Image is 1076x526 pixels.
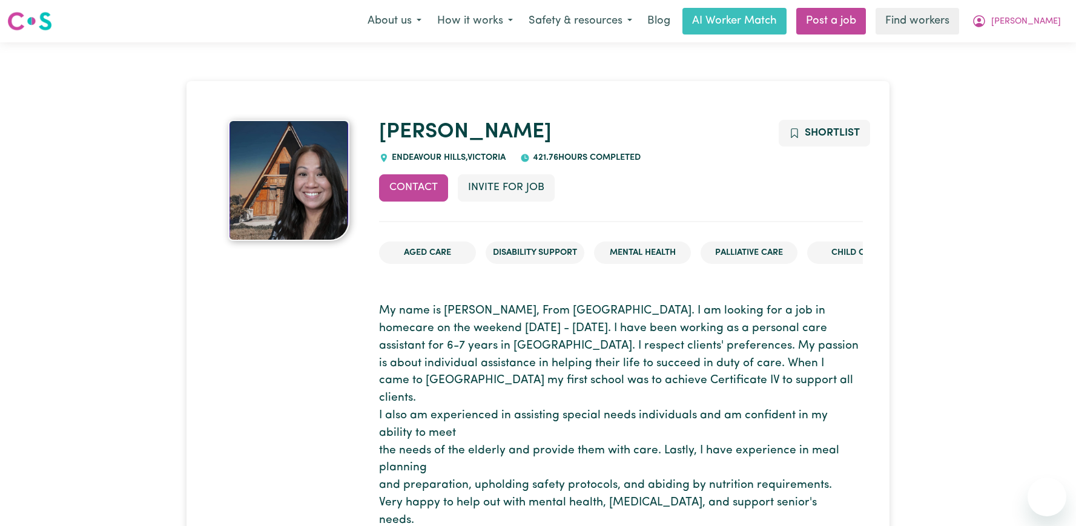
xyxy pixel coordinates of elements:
a: Sara 's profile picture' [213,120,365,241]
span: ENDEAVOUR HILLS , Victoria [389,153,506,162]
button: Add to shortlist [779,120,870,146]
li: Child care [807,242,904,265]
li: Aged Care [379,242,476,265]
a: Find workers [876,8,959,35]
span: [PERSON_NAME] [991,15,1061,28]
span: Shortlist [805,128,860,138]
a: Careseekers logo [7,7,52,35]
li: Palliative care [701,242,797,265]
button: My Account [964,8,1069,34]
button: Safety & resources [521,8,640,34]
a: AI Worker Match [682,8,787,35]
span: 421.76 hours completed [530,153,641,162]
button: Contact [379,174,448,201]
img: Careseekers logo [7,10,52,32]
a: Post a job [796,8,866,35]
button: How it works [429,8,521,34]
img: Sara [228,120,349,241]
li: Mental Health [594,242,691,265]
button: Invite for Job [458,174,555,201]
iframe: Button to launch messaging window [1028,478,1066,516]
a: Blog [640,8,678,35]
button: About us [360,8,429,34]
li: Disability Support [486,242,584,265]
a: [PERSON_NAME] [379,122,552,143]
